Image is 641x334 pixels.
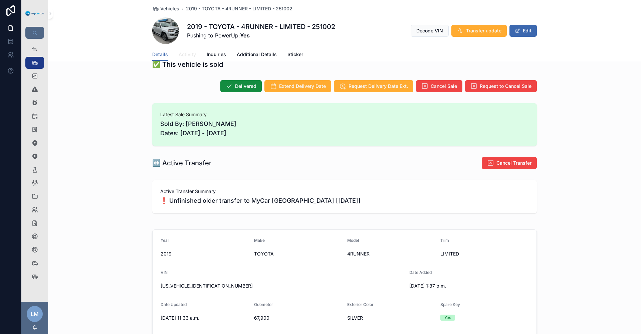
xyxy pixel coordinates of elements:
[220,80,262,92] button: Delivered
[179,51,196,58] span: Activity
[152,5,179,12] a: Vehicles
[235,83,256,90] span: Delivered
[440,238,449,243] span: Trim
[451,25,507,37] button: Transfer update
[152,48,168,61] a: Details
[349,83,408,90] span: Request Delivery Date Ext.
[25,11,44,16] img: App logo
[409,270,432,275] span: Date Added
[152,60,223,69] h1: ✅ This vehicle is sold
[264,80,331,92] button: Extend Delivery Date
[431,83,457,90] span: Cancel Sale
[480,83,531,90] span: Request to Cancel Sale
[496,160,531,166] span: Cancel Transfer
[416,80,462,92] button: Cancel Sale
[152,158,212,168] h1: ↔️ Active Transfer
[179,48,196,62] a: Activity
[287,51,303,58] span: Sticker
[482,157,537,169] button: Cancel Transfer
[440,251,528,257] span: LIMITED
[161,283,404,289] span: [US_VEHICLE_IDENTIFICATION_NUMBER]
[254,315,342,321] span: 67,900
[160,188,529,195] span: Active Transfer Summary
[287,48,303,62] a: Sticker
[161,238,169,243] span: Year
[409,283,497,289] span: [DATE] 1:37 p.m.
[237,48,277,62] a: Additional Details
[466,27,501,34] span: Transfer update
[237,51,277,58] span: Additional Details
[160,196,529,205] span: ❗ Unfinished older transfer to MyCar [GEOGRAPHIC_DATA] [[DATE]]
[347,251,435,257] span: 4RUNNER
[465,80,537,92] button: Request to Cancel Sale
[161,270,168,275] span: VIN
[161,315,249,321] span: [DATE] 11:33 a.m.
[509,25,537,37] button: Edit
[21,39,48,291] div: scrollable content
[444,315,451,321] div: Yes
[160,5,179,12] span: Vehicles
[160,111,529,118] span: Latest Sale Summary
[152,51,168,58] span: Details
[411,25,449,37] button: Decode VIN
[240,32,250,39] strong: Yes
[254,238,265,243] span: Make
[254,251,342,257] span: TOYOTA
[207,51,226,58] span: Inquiries
[161,251,249,257] span: 2019
[160,119,529,138] span: Sold By: [PERSON_NAME] Dates: [DATE] - [DATE]
[187,22,335,31] h1: 2019 - TOYOTA - 4RUNNER - LIMITED - 251002
[347,238,359,243] span: Model
[279,83,326,90] span: Extend Delivery Date
[347,302,374,307] span: Exterior Color
[334,80,413,92] button: Request Delivery Date Ext.
[207,48,226,62] a: Inquiries
[254,302,273,307] span: Odometer
[347,315,435,321] span: SILVER
[416,27,443,34] span: Decode VIN
[187,31,335,39] span: Pushing to PowerUp:
[186,5,292,12] a: 2019 - TOYOTA - 4RUNNER - LIMITED - 251002
[440,302,460,307] span: Spare Key
[31,310,39,318] span: LM
[161,302,187,307] span: Date Updated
